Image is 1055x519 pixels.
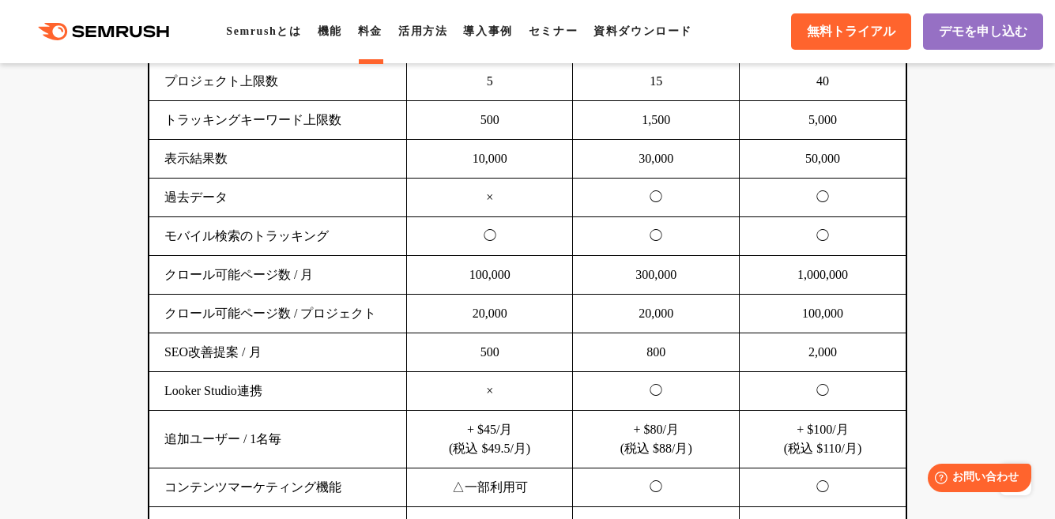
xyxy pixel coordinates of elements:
td: SEO改善提案 / 月 [149,333,406,372]
td: ◯ [573,179,740,217]
td: ◯ [406,217,573,256]
td: 2,000 [740,333,906,372]
td: 1,500 [573,101,740,140]
td: ◯ [573,372,740,411]
span: 無料トライアル [807,24,895,40]
td: ◯ [573,217,740,256]
a: 活用方法 [398,25,447,37]
td: 15 [573,62,740,101]
td: プロジェクト上限数 [149,62,406,101]
td: ◯ [740,372,906,411]
td: Looker Studio連携 [149,372,406,411]
td: ◯ [740,179,906,217]
td: + $45/月 (税込 $49.5/月) [406,411,573,468]
td: 40 [740,62,906,101]
td: 5,000 [740,101,906,140]
span: デモを申し込む [939,24,1027,40]
td: 20,000 [406,295,573,333]
td: 表示結果数 [149,140,406,179]
td: + $80/月 (税込 $88/月) [573,411,740,468]
a: 無料トライアル [791,13,911,50]
td: ◯ [740,217,906,256]
td: 100,000 [740,295,906,333]
td: モバイル検索のトラッキング [149,217,406,256]
iframe: Help widget launcher [914,457,1038,502]
td: 5 [406,62,573,101]
td: 100,000 [406,256,573,295]
a: 機能 [318,25,342,37]
td: 30,000 [573,140,740,179]
td: 10,000 [406,140,573,179]
td: トラッキングキーワード上限数 [149,101,406,140]
a: 資料ダウンロード [593,25,692,37]
td: 500 [406,333,573,372]
td: 300,000 [573,256,740,295]
a: Semrushとは [226,25,301,37]
td: ◯ [573,468,740,507]
td: + $100/月 (税込 $110/月) [740,411,906,468]
td: × [406,372,573,411]
td: 1,000,000 [740,256,906,295]
a: デモを申し込む [923,13,1043,50]
td: コンテンツマーケティング機能 [149,468,406,507]
td: 過去データ [149,179,406,217]
td: 追加ユーザー / 1名毎 [149,411,406,468]
td: 800 [573,333,740,372]
td: ◯ [740,468,906,507]
td: クロール可能ページ数 / 月 [149,256,406,295]
td: 20,000 [573,295,740,333]
td: △一部利用可 [406,468,573,507]
td: 500 [406,101,573,140]
a: セミナー [529,25,578,37]
td: 50,000 [740,140,906,179]
td: クロール可能ページ数 / プロジェクト [149,295,406,333]
td: × [406,179,573,217]
a: 導入事例 [463,25,512,37]
a: 料金 [358,25,382,37]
